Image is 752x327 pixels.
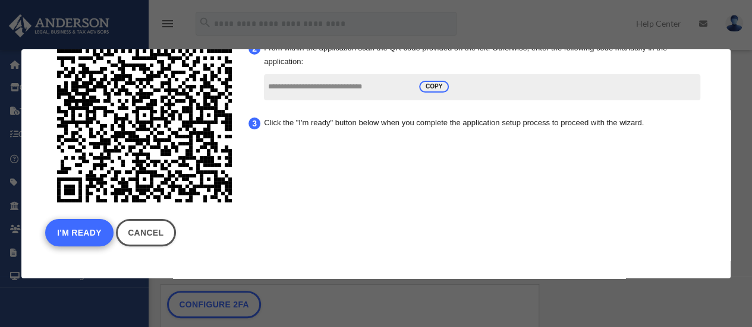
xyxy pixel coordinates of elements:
button: I'm Ready [45,219,114,246]
li: From within the application scan the QR code provided on the left. Otherwise, enter the following... [260,37,703,106]
a: Cancel [116,219,176,246]
span: COPY [419,81,449,93]
li: Click the "I'm ready" button below when you complete the application setup process to proceed wit... [260,112,703,133]
img: svg+xml;base64,PHN2ZyB4bWxucz0iaHR0cDovL3d3dy53My5vcmcvMjAwMC9zdmciIHhtbG5zOnhsaW5rPSJodHRwOi8vd3... [49,20,240,210]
